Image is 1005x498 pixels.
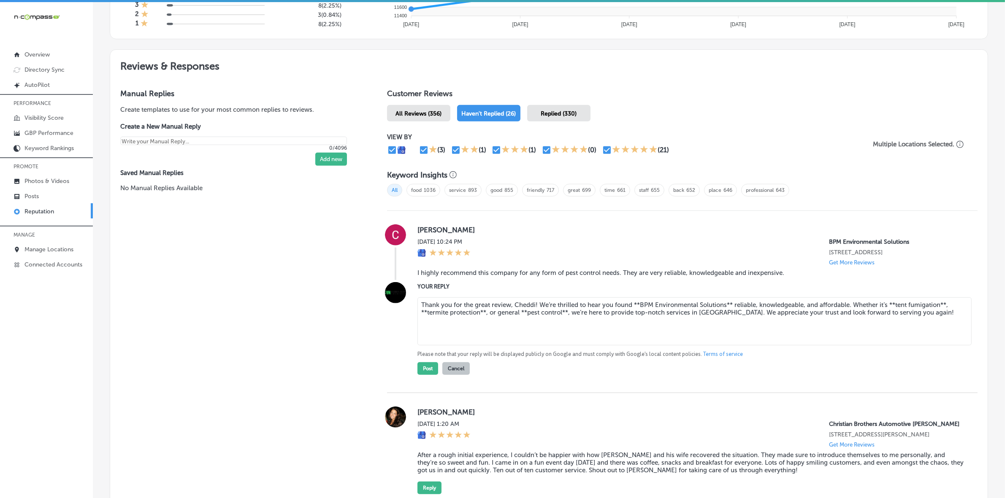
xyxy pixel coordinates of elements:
label: [DATE] 10:24 PM [417,238,471,245]
a: 652 [686,187,695,193]
p: Create templates to use for your most common replies to reviews. [120,105,360,114]
div: 3 Stars [501,145,528,155]
img: Image [385,282,406,303]
p: 0/4096 [120,145,347,151]
h5: 8 ( 2.25% ) [272,21,341,28]
a: 655 [651,187,660,193]
h4: 2 [135,10,139,19]
h3: Keyword Insights [387,170,447,180]
label: [DATE] 1:20 AM [417,420,471,428]
span: Replied (330) [541,110,577,117]
div: 5 Stars [612,145,658,155]
label: [PERSON_NAME] [417,226,964,234]
a: staff [639,187,649,193]
tspan: [DATE] [512,22,528,27]
div: 2 Stars [461,145,479,155]
a: good [490,187,502,193]
a: 855 [504,187,513,193]
p: Multiple Locations Selected. [873,140,954,148]
div: 1 Star [141,19,148,29]
div: (1) [479,146,486,154]
p: BPM Environmental Solutions [829,238,964,245]
div: (21) [658,146,669,154]
button: Reply [417,482,442,494]
a: 893 [468,187,477,193]
a: time [604,187,615,193]
a: friendly [527,187,544,193]
span: Haven't Replied (26) [461,110,516,117]
div: (0) [588,146,596,154]
p: Christian Brothers Automotive Ken Caryl [829,420,964,428]
p: No Manual Replies Available [120,183,360,193]
blockquote: After a rough initial experience, I couldn’t be happier with how [PERSON_NAME] and his wife recov... [417,451,964,474]
button: Post [417,362,438,375]
p: Reputation [24,208,54,215]
p: 5828 South Swadley Street [829,431,964,438]
button: Cancel [442,362,470,375]
div: 5 Stars [429,431,471,440]
h5: 8 ( 2.25% ) [272,2,341,9]
p: VIEW BY [387,133,859,141]
span: All [387,184,402,197]
div: 1 Star [141,1,149,10]
div: (3) [437,146,445,154]
tspan: [DATE] [948,22,964,27]
p: Photos & Videos [24,178,69,185]
h4: 3 [135,1,139,10]
p: Manage Locations [24,246,73,253]
p: Keyword Rankings [24,145,74,152]
div: 1 Star [141,10,149,19]
a: 1036 [424,187,436,193]
p: Please note that your reply will be displayed publicly on Google and must comply with Google's lo... [417,350,964,358]
p: 9066 SW 73rd Ct #2204 [829,249,964,256]
a: 643 [776,187,785,193]
h5: 3 ( 0.84% ) [272,11,341,19]
h2: Reviews & Responses [110,50,988,79]
tspan: 11400 [394,13,407,18]
label: Create a New Manual Reply [120,123,347,130]
a: food [411,187,422,193]
p: Visibility Score [24,114,64,121]
textarea: Create your Quick Reply [120,137,347,145]
h1: Customer Reviews [387,89,978,102]
button: Add new [315,153,347,166]
div: 5 Stars [429,249,471,258]
p: Connected Accounts [24,261,82,268]
p: Get More Reviews [829,441,875,448]
tspan: [DATE] [730,22,746,27]
p: Get More Reviews [829,259,875,266]
tspan: 11600 [394,5,407,10]
a: 646 [723,187,732,193]
span: All Reviews (356) [395,110,442,117]
h4: 1 [135,19,138,29]
div: 1 Star [429,145,437,155]
img: 660ab0bf-5cc7-4cb8-ba1c-48b5ae0f18e60NCTV_CLogo_TV_Black_-500x88.png [14,13,60,21]
h3: Manual Replies [120,89,360,98]
a: back [673,187,684,193]
textarea: Thank you for the great review, Cheddi! We’re thrilled to hear you found **BPM Environmental Solu... [417,297,972,345]
a: Terms of service [703,350,743,358]
tspan: [DATE] [839,22,855,27]
p: AutoPilot [24,81,50,89]
a: place [709,187,721,193]
label: Saved Manual Replies [120,169,360,177]
p: Directory Sync [24,66,65,73]
p: Posts [24,193,39,200]
tspan: [DATE] [403,22,419,27]
a: great [568,187,580,193]
a: 699 [582,187,591,193]
tspan: [DATE] [621,22,637,27]
p: GBP Performance [24,129,73,137]
a: professional [746,187,774,193]
a: 717 [547,187,554,193]
a: service [449,187,466,193]
a: 661 [617,187,626,193]
label: [PERSON_NAME] [417,408,964,416]
label: YOUR REPLY [417,283,964,290]
p: Overview [24,51,50,58]
div: 4 Stars [552,145,588,155]
div: (1) [528,146,536,154]
blockquote: I highly recommend this company for any form of pest control needs. They are very reliable, knowl... [417,269,964,277]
